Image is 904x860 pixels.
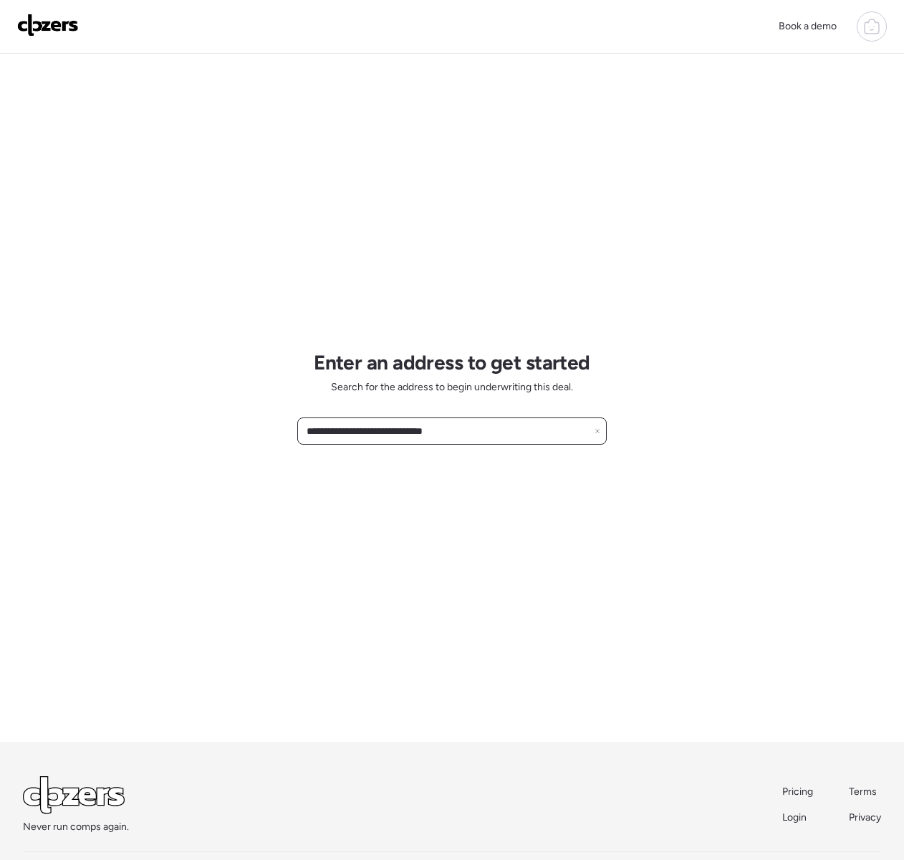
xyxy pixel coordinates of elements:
[782,786,813,798] span: Pricing
[782,811,814,825] a: Login
[23,820,129,834] span: Never run comps again.
[849,811,881,823] span: Privacy
[782,811,807,823] span: Login
[331,380,573,395] span: Search for the address to begin underwriting this deal.
[849,785,881,799] a: Terms
[849,786,877,798] span: Terms
[782,785,814,799] a: Pricing
[314,350,590,375] h1: Enter an address to get started
[23,776,125,814] img: Logo Light
[849,811,881,825] a: Privacy
[779,20,837,32] span: Book a demo
[17,14,79,37] img: Logo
